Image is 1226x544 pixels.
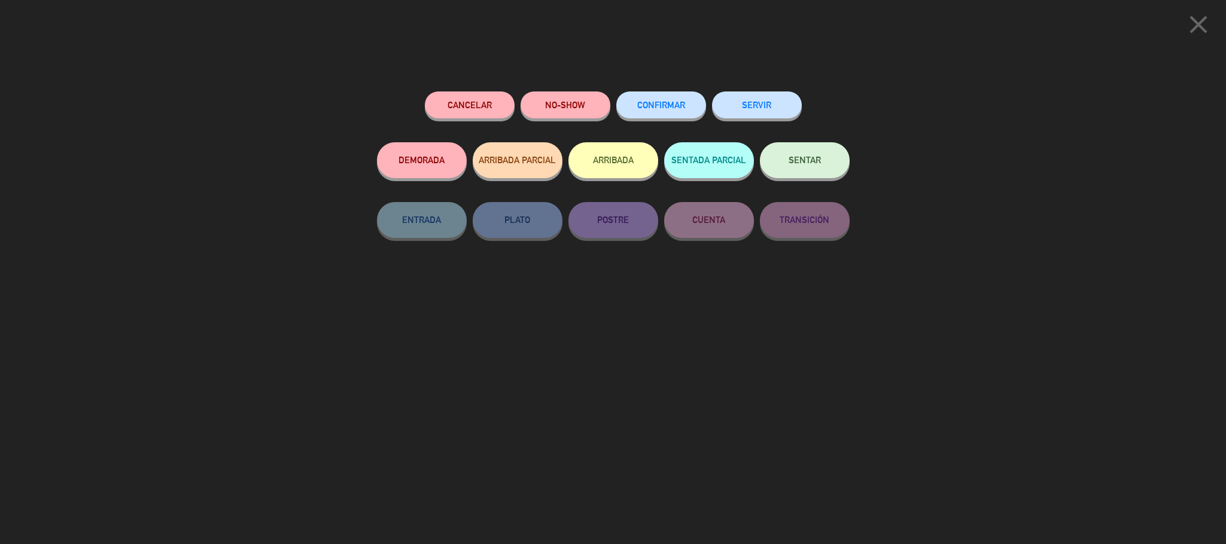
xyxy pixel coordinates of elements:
[616,91,706,118] button: CONFIRMAR
[1180,9,1217,44] button: close
[1184,10,1213,39] i: close
[473,142,562,178] button: ARRIBADA PARCIAL
[479,155,556,165] span: ARRIBADA PARCIAL
[637,100,685,110] span: CONFIRMAR
[473,202,562,238] button: PLATO
[760,202,850,238] button: TRANSICIÓN
[568,142,658,178] button: ARRIBADA
[760,142,850,178] button: SENTAR
[521,91,610,118] button: NO-SHOW
[712,91,802,118] button: SERVIR
[664,202,754,238] button: CUENTA
[377,202,467,238] button: ENTRADA
[789,155,821,165] span: SENTAR
[425,91,515,118] button: Cancelar
[568,202,658,238] button: POSTRE
[664,142,754,178] button: SENTADA PARCIAL
[377,142,467,178] button: DEMORADA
